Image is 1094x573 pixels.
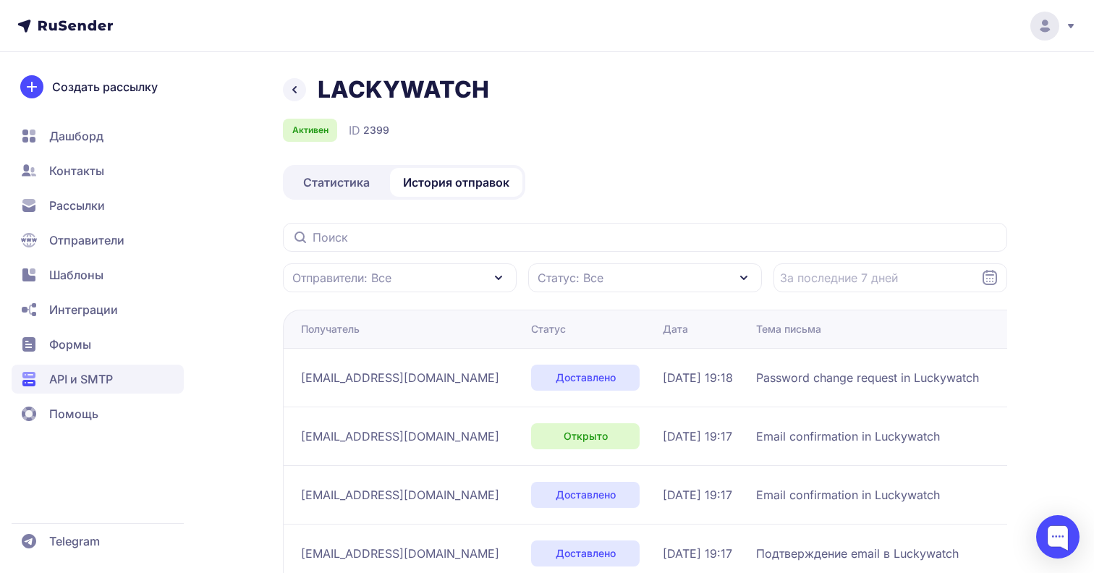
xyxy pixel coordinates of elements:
[663,322,688,336] div: Дата
[663,428,732,445] span: [DATE] 19:17
[49,232,124,249] span: Отправители
[403,174,509,191] span: История отправок
[301,322,360,336] div: Получатель
[556,488,616,502] span: Доставлено
[283,223,1007,252] input: Поиск
[390,168,522,197] a: История отправок
[303,174,370,191] span: Статистика
[663,545,732,562] span: [DATE] 19:17
[756,545,959,562] span: Подтверждение email в Luckywatch
[286,168,387,197] a: Статистика
[556,370,616,385] span: Доставлено
[49,336,91,353] span: Формы
[756,428,940,445] span: Email confirmation in Luckywatch
[49,370,113,388] span: API и SMTP
[301,369,499,386] span: [EMAIL_ADDRESS][DOMAIN_NAME]
[538,269,603,286] span: Статус: Все
[49,301,118,318] span: Интеграции
[756,486,940,504] span: Email confirmation in Luckywatch
[49,532,100,550] span: Telegram
[663,486,732,504] span: [DATE] 19:17
[318,75,489,104] h1: LACKYWATCH
[49,127,103,145] span: Дашборд
[301,428,499,445] span: [EMAIL_ADDRESS][DOMAIN_NAME]
[756,369,979,386] span: Password change request in Luckywatch
[301,486,499,504] span: [EMAIL_ADDRESS][DOMAIN_NAME]
[363,123,389,137] span: 2399
[756,322,821,336] div: Тема письма
[663,369,733,386] span: [DATE] 19:18
[292,124,328,136] span: Активен
[49,197,105,214] span: Рассылки
[292,269,391,286] span: Отправители: Все
[531,322,566,336] div: Статус
[773,263,1007,292] input: Datepicker input
[49,266,103,284] span: Шаблоны
[301,545,499,562] span: [EMAIL_ADDRESS][DOMAIN_NAME]
[49,162,104,179] span: Контакты
[349,122,389,139] div: ID
[556,546,616,561] span: Доставлено
[49,405,98,423] span: Помощь
[12,527,184,556] a: Telegram
[52,78,158,95] span: Создать рассылку
[564,429,608,443] span: Открыто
